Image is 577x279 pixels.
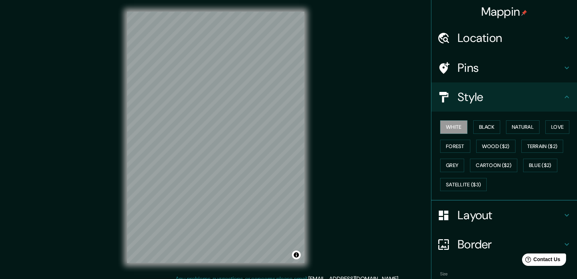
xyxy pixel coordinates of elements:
[431,201,577,230] div: Layout
[470,159,517,172] button: Cartoon ($2)
[440,159,464,172] button: Grey
[458,31,562,45] h4: Location
[521,140,564,153] button: Terrain ($2)
[521,10,527,16] img: pin-icon.png
[431,230,577,259] div: Border
[431,23,577,53] div: Location
[545,120,569,134] button: Love
[431,82,577,112] div: Style
[506,120,540,134] button: Natural
[458,208,562,222] h4: Layout
[512,251,569,271] iframe: Help widget launcher
[523,159,557,172] button: Blue ($2)
[473,120,501,134] button: Black
[476,140,515,153] button: Wood ($2)
[440,178,487,191] button: Satellite ($3)
[292,251,301,259] button: Toggle attribution
[431,53,577,82] div: Pins
[440,271,448,277] label: Size
[458,90,562,104] h4: Style
[481,4,527,19] h4: Mappin
[127,12,304,263] canvas: Map
[440,120,467,134] button: White
[440,140,470,153] button: Forest
[458,237,562,252] h4: Border
[458,61,562,75] h4: Pins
